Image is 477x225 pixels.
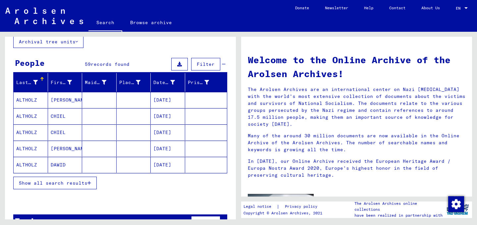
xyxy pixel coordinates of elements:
mat-cell: CHIEL [48,124,82,140]
span: Show all search results [19,180,87,186]
mat-header-cell: Prisoner # [185,73,227,92]
span: Filter [197,61,215,67]
mat-cell: ALTHOLZ [14,92,48,108]
p: In [DATE], our Online Archive received the European Heritage Award / Europa Nostra Award 2020, Eu... [248,158,465,179]
span: EN [456,6,463,11]
img: yv_logo.png [445,201,470,218]
button: Archival tree units [13,35,83,48]
mat-cell: [PERSON_NAME] [48,141,82,157]
mat-cell: [DATE] [151,157,185,173]
div: First Name [51,77,82,88]
p: Many of the around 30 million documents are now available in the Online Archive of the Arolsen Ar... [248,132,465,153]
mat-cell: [DATE] [151,124,185,140]
a: Browse archive [122,15,180,30]
mat-cell: [DATE] [151,92,185,108]
div: Date of Birth [153,79,175,86]
mat-cell: ALTHOLZ [14,108,48,124]
div: Last Name [16,79,38,86]
span: 59 [85,61,91,67]
a: Privacy policy [280,203,325,210]
img: Change consent [448,196,464,212]
div: Last Name [16,77,48,88]
mat-cell: [DATE] [151,108,185,124]
h1: Welcome to the Online Archive of the Arolsen Archives! [248,53,465,81]
mat-header-cell: Maiden Name [82,73,117,92]
mat-header-cell: Date of Birth [151,73,185,92]
div: Date of Birth [153,77,185,88]
div: People [15,57,45,69]
div: Prisoner # [188,77,219,88]
mat-cell: [PERSON_NAME] [48,92,82,108]
a: Search [88,15,122,32]
mat-cell: [DATE] [151,141,185,157]
p: The Arolsen Archives are an international center on Nazi [MEDICAL_DATA] with the world’s most ext... [248,86,465,128]
a: Legal notice [243,203,277,210]
div: First Name [51,79,72,86]
mat-header-cell: Place of Birth [117,73,151,92]
mat-header-cell: Last Name [14,73,48,92]
p: have been realized in partnership with [354,212,443,218]
p: The Arolsen Archives online collections [354,201,443,212]
img: Arolsen_neg.svg [5,8,83,24]
button: Show all search results [13,177,97,189]
span: records found [91,61,130,67]
mat-cell: ALTHOLZ [14,141,48,157]
mat-cell: CHIEL [48,108,82,124]
div: Place of Birth [119,79,141,86]
div: Place of Birth [119,77,151,88]
mat-cell: DAWID [48,157,82,173]
div: Prisoner # [188,79,209,86]
mat-cell: ALTHOLZ [14,157,48,173]
div: Maiden Name [85,79,106,86]
mat-header-cell: First Name [48,73,82,92]
mat-cell: ALTHOLZ [14,124,48,140]
p: Copyright © Arolsen Archives, 2021 [243,210,325,216]
div: Maiden Name [85,77,116,88]
div: | [243,203,325,210]
button: Filter [191,58,220,70]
